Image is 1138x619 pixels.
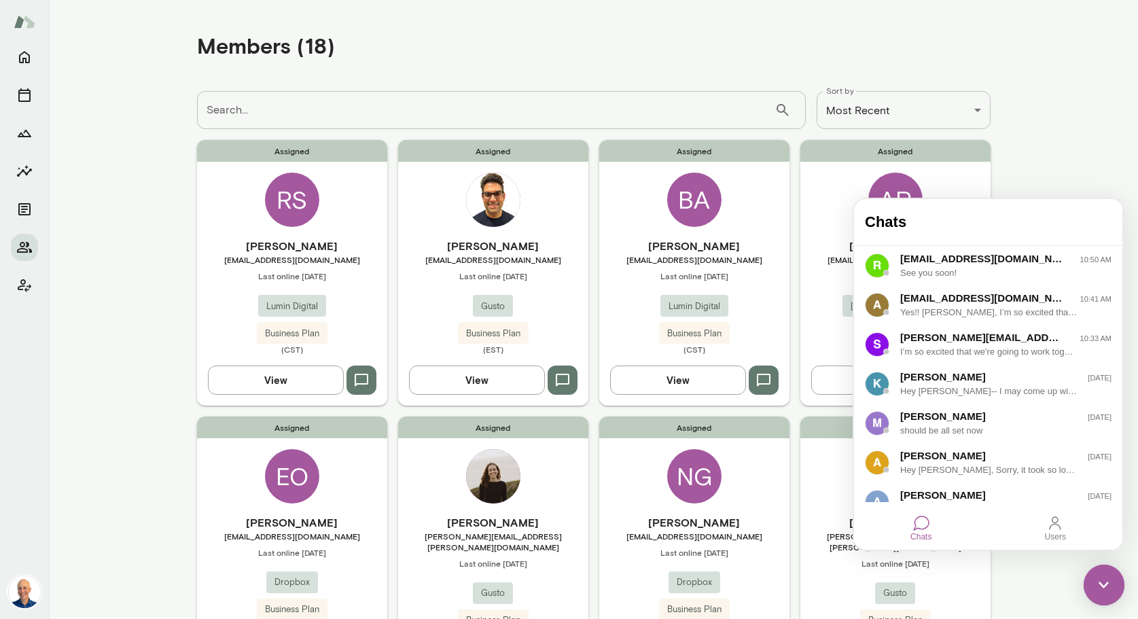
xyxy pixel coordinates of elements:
span: 10:50 AM [210,57,257,65]
div: BA [667,173,722,227]
span: 10:41 AM [210,96,257,104]
h4: Chats [11,14,257,32]
span: Gusto [473,300,513,313]
button: Home [11,43,38,71]
button: Sessions [11,82,38,109]
div: RS [265,173,319,227]
div: Most Recent [817,91,991,129]
span: [GEOGRAPHIC_DATA] [842,300,948,313]
span: Assigned [599,417,789,438]
button: View [610,366,746,394]
span: Gusto [473,586,513,600]
div: [PERSON_NAME] [46,289,210,304]
span: Business Plan [257,603,327,616]
div: NG [667,449,722,503]
span: Business Plan [257,327,327,340]
span: [DATE] [210,294,257,301]
div: I’m so excited that we're going to work together! We'll use our first session to get to know each... [46,146,224,160]
span: Assigned [800,417,991,438]
span: Dropbox [669,576,720,589]
img: data:image/png;base64,iVBORw0KGgoAAAANSUhEUgAAAMgAAADICAYAAACtWK6eAAAAAXNSR0IArs4c6QAAC81JREFUeF7... [11,173,35,197]
h6: [PERSON_NAME] [197,238,387,254]
span: 10:33 AM [210,136,257,143]
div: [EMAIL_ADDRESS][DOMAIN_NAME] [46,92,210,107]
img: Mento [14,9,35,35]
div: Yes!! [PERSON_NAME], I’m so excited that we're going to work together! We'll use our first sessio... [46,107,224,120]
div: AP [868,173,923,227]
span: [EMAIL_ADDRESS][DOMAIN_NAME] [599,531,789,542]
h6: [PERSON_NAME] [599,238,789,254]
img: Sarah Jacobson [466,449,520,503]
span: (CST) [197,344,387,355]
h6: [PERSON_NAME] [599,514,789,531]
span: Last online [DATE] [197,547,387,558]
div: Users [193,316,209,332]
button: View [811,366,947,394]
img: data:image/png;base64,iVBORw0KGgoAAAANSUhEUgAAAMgAAADICAYAAACtWK6eAAAAAXNSR0IArs4c6QAADkVJREFUeF7... [11,212,35,236]
button: View [409,366,545,394]
h6: [PERSON_NAME] [197,514,387,531]
div: [PERSON_NAME][EMAIL_ADDRESS][PERSON_NAME][DOMAIN_NAME] [46,131,210,146]
span: Last online [DATE] [398,270,588,281]
span: [EMAIL_ADDRESS][DOMAIN_NAME] [398,254,588,265]
span: [EMAIL_ADDRESS][DOMAIN_NAME] [197,254,387,265]
span: Gusto [875,586,915,600]
span: [DATE] [210,215,257,222]
span: Assigned [398,417,588,438]
span: [EMAIL_ADDRESS][DOMAIN_NAME] [197,531,387,542]
h6: [PERSON_NAME] [800,238,991,254]
span: [DATE] [210,254,257,262]
button: Documents [11,196,38,223]
span: [EMAIL_ADDRESS][DOMAIN_NAME] [800,254,991,265]
div: Chats [56,332,77,342]
div: Chats [59,316,75,332]
span: Last online [DATE] [800,270,991,281]
img: data:image/png;base64,iVBORw0KGgoAAAANSUhEUgAAAMgAAADICAYAAACtWK6eAAAAAXNSR0IArs4c6QAADh9JREFUeF7... [11,94,35,118]
button: Growth Plan [11,120,38,147]
span: [DATE] [210,175,257,183]
label: Sort by [826,85,854,96]
div: [PERSON_NAME] [46,210,210,225]
div: Users [191,332,212,342]
span: Last online [DATE] [398,558,588,569]
span: (CST) [800,344,991,355]
h6: [PERSON_NAME] [800,514,991,531]
img: data:image/png;base64,iVBORw0KGgoAAAANSUhEUgAAAMgAAADICAYAAACtWK6eAAAAAXNSR0IArs4c6QAAD3hJREFUeF7... [11,133,35,158]
span: [PERSON_NAME][EMAIL_ADDRESS][PERSON_NAME][DOMAIN_NAME] [398,531,588,552]
span: Lumin Digital [258,300,326,313]
span: Assigned [197,140,387,162]
div: See you soon! [46,67,224,81]
button: Members [11,234,38,261]
div: Hey [PERSON_NAME]-- I may come up with some other more workbook-like resources, but I would recom... [46,185,224,199]
div: Hey [PERSON_NAME], Sorry, it took so long. My trip to see my family changed a little and I wasn't... [46,264,224,278]
span: Last online [DATE] [800,558,991,569]
span: Assigned [398,140,588,162]
button: Client app [11,272,38,299]
div: should be all set now [46,225,224,238]
span: (CST) [599,344,789,355]
div: [EMAIL_ADDRESS][DOMAIN_NAME] [46,52,210,67]
div: [PERSON_NAME] [46,249,210,264]
span: [PERSON_NAME][EMAIL_ADDRESS][PERSON_NAME][DOMAIN_NAME] [800,531,991,552]
h6: [PERSON_NAME] [398,514,588,531]
span: Last online [DATE] [599,547,789,558]
span: [EMAIL_ADDRESS][DOMAIN_NAME] [599,254,789,265]
img: data:image/png;base64,iVBORw0KGgoAAAANSUhEUgAAAMgAAADICAYAAACtWK6eAAAAAXNSR0IArs4c6QAAC0ZJREFUeF7... [11,54,35,79]
span: Assigned [599,140,789,162]
span: Assigned [800,140,991,162]
span: Business Plan [659,327,730,340]
img: data:image/png;base64,iVBORw0KGgoAAAANSUhEUgAAAMgAAADICAYAAACtWK6eAAAAAXNSR0IArs4c6QAADaBJREFUeF7... [11,291,35,315]
div: EO [265,449,319,503]
h4: Members (18) [197,33,335,58]
span: (EST) [398,344,588,355]
img: Mark Lazen [8,576,41,608]
span: Business Plan [659,603,730,616]
span: Business Plan [458,327,529,340]
img: Aman Bhatia [466,173,520,227]
span: Assigned [197,417,387,438]
span: Dropbox [266,576,318,589]
button: Insights [11,158,38,185]
button: View [208,366,344,394]
span: Last online [DATE] [197,270,387,281]
div: [PERSON_NAME] [46,171,210,185]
